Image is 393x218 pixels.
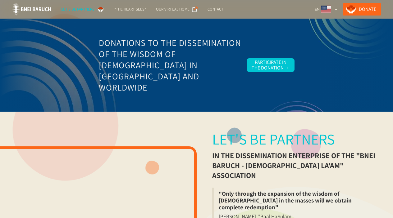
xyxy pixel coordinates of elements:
div: EN [312,3,340,16]
div: Contact [208,6,223,12]
div: Our Virtual Home [156,6,190,12]
a: "The Heart Sees" [109,3,151,16]
a: Donate [343,3,381,16]
div: in the dissemination enterprise of the "Bnei Baruch - [DEMOGRAPHIC_DATA] La'am" association [212,150,377,180]
div: EN [315,6,320,12]
div: Let's be partners [212,131,335,148]
a: Our Virtual Home [151,3,203,16]
a: Let's be partners [56,3,109,16]
div: Let's be partners [61,6,94,12]
a: Contact [203,3,228,16]
div: "The Heart Sees" [114,6,146,12]
blockquote: "Only through the expansion of the wisdom of [DEMOGRAPHIC_DATA] in the masses will we obtain comp... [212,188,377,213]
h3: Donations to the Dissemination of the Wisdom of [DEMOGRAPHIC_DATA] in [GEOGRAPHIC_DATA] and World... [99,37,242,93]
div: Participate in the Donation → [252,60,290,71]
